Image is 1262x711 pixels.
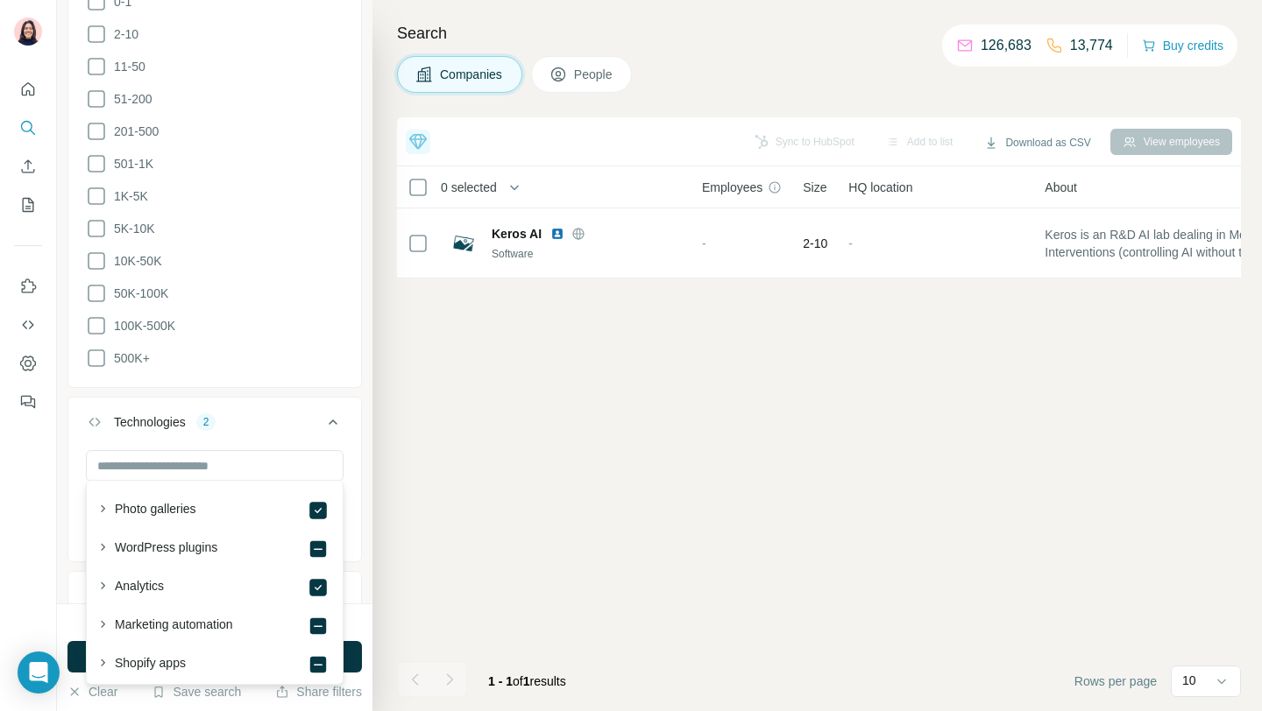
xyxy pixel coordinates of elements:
[115,616,233,637] label: Marketing automation
[523,674,530,688] span: 1
[107,25,138,43] span: 2-10
[14,386,42,418] button: Feedback
[67,641,362,672] button: Run search
[18,651,60,693] div: Open Intercom Messenger
[107,349,150,367] span: 500K+
[981,35,1032,56] p: 126,683
[14,74,42,105] button: Quick start
[107,317,175,334] span: 100K-500K
[196,414,216,430] div: 2
[488,674,513,688] span: 1 - 1
[114,413,186,431] div: Technologies
[803,179,826,196] span: Size
[115,654,186,675] label: Shopify apps
[152,683,241,700] button: Save search
[440,66,504,83] span: Companies
[14,151,42,182] button: Enrich CSV
[14,271,42,302] button: Use Surfe on LinkedIn
[450,229,478,257] img: Logo of Keros AI
[115,539,217,560] label: WordPress plugins
[441,179,497,196] span: 0 selected
[115,500,196,521] label: Photo galleries
[115,577,164,598] label: Analytics
[550,227,564,241] img: LinkedIn logo
[1142,33,1223,58] button: Buy credits
[492,225,542,243] span: Keros AI
[107,123,159,140] span: 201-500
[14,309,42,341] button: Use Surfe API
[492,246,681,262] div: Software
[275,683,362,700] button: Share filters
[574,66,614,83] span: People
[107,220,155,237] span: 5K-10K
[702,236,706,250] span: -
[513,674,523,688] span: of
[107,155,153,172] span: 501-1K
[14,348,42,379] button: Dashboard
[1045,179,1077,196] span: About
[972,130,1102,156] button: Download as CSV
[67,683,117,700] button: Clear
[107,252,161,270] span: 10K-50K
[107,90,152,108] span: 51-200
[488,674,566,688] span: results
[68,575,361,617] button: Keywords
[68,401,361,450] button: Technologies2
[107,58,145,75] span: 11-50
[848,236,853,250] span: -
[107,285,168,302] span: 50K-100K
[397,21,1241,46] h4: Search
[14,112,42,144] button: Search
[1182,672,1196,689] p: 10
[848,179,912,196] span: HQ location
[1074,672,1157,690] span: Rows per page
[803,235,827,252] span: 2-10
[702,179,762,196] span: Employees
[1070,35,1113,56] p: 13,774
[14,189,42,221] button: My lists
[14,18,42,46] img: Avatar
[107,187,148,205] span: 1K-5K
